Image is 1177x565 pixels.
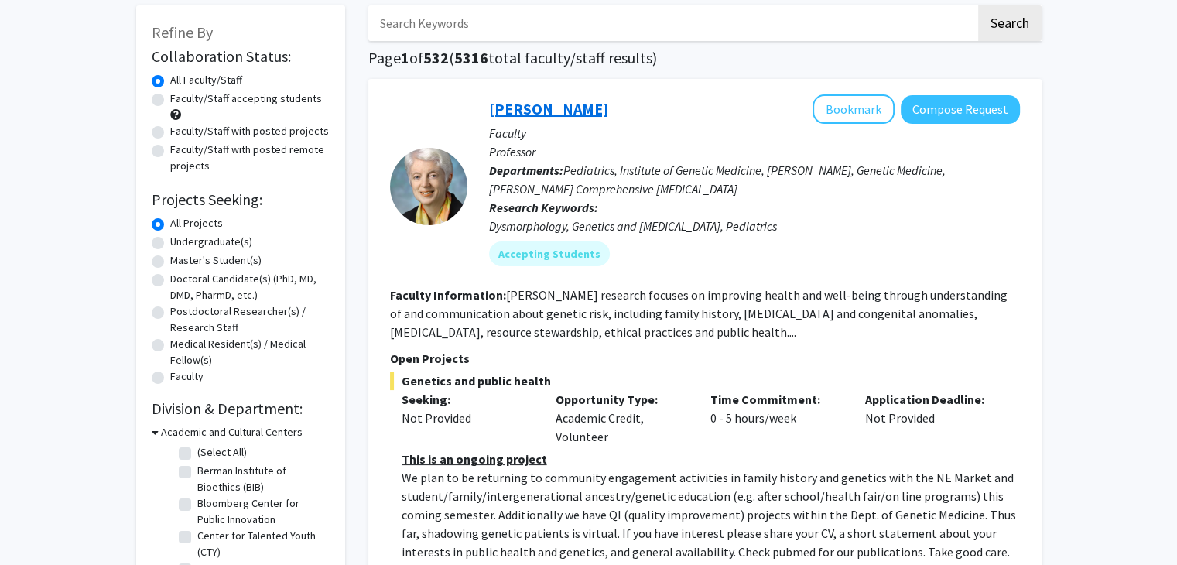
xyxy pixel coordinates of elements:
button: Add Joann Bodurtha to Bookmarks [813,94,895,124]
span: 1 [401,48,409,67]
h2: Collaboration Status: [152,47,330,66]
label: Faculty/Staff with posted remote projects [170,142,330,174]
label: Master's Student(s) [170,252,262,269]
label: Center for Talented Youth (CTY) [197,528,326,560]
div: Not Provided [402,409,533,427]
b: Research Keywords: [489,200,598,215]
label: All Projects [170,215,223,231]
b: Departments: [489,163,563,178]
button: Compose Request to Joann Bodurtha [901,95,1020,124]
iframe: Chat [12,495,66,553]
label: Doctoral Candidate(s) (PhD, MD, DMD, PharmD, etc.) [170,271,330,303]
p: Professor [489,142,1020,161]
div: Dysmorphology, Genetics and [MEDICAL_DATA], Pediatrics [489,217,1020,235]
h2: Projects Seeking: [152,190,330,209]
label: (Select All) [197,444,247,461]
span: Refine By [152,22,213,42]
label: Faculty/Staff with posted projects [170,123,329,139]
span: Genetics and public health [390,372,1020,390]
label: Postdoctoral Researcher(s) / Research Staff [170,303,330,336]
label: Undergraduate(s) [170,234,252,250]
p: Faculty [489,124,1020,142]
div: Not Provided [854,390,1008,446]
button: Search [978,5,1042,41]
h1: Page of ( total faculty/staff results) [368,49,1042,67]
span: Pediatrics, Institute of Genetic Medicine, [PERSON_NAME], Genetic Medicine, [PERSON_NAME] Compreh... [489,163,946,197]
a: [PERSON_NAME] [489,99,608,118]
input: Search Keywords [368,5,976,41]
label: Faculty [170,368,204,385]
label: Bloomberg Center for Public Innovation [197,495,326,528]
h3: Academic and Cultural Centers [161,424,303,440]
span: 5316 [454,48,488,67]
fg-read-more: [PERSON_NAME] research focuses on improving health and well-being through understanding of and co... [390,287,1008,340]
p: Application Deadline: [865,390,997,409]
p: Time Commitment: [710,390,842,409]
h2: Division & Department: [152,399,330,418]
label: Faculty/Staff accepting students [170,91,322,107]
b: Faculty Information: [390,287,506,303]
u: This is an ongoing project [402,451,547,467]
div: 0 - 5 hours/week [699,390,854,446]
div: Academic Credit, Volunteer [544,390,699,446]
mat-chip: Accepting Students [489,241,610,266]
p: Seeking: [402,390,533,409]
label: Medical Resident(s) / Medical Fellow(s) [170,336,330,368]
p: Open Projects [390,349,1020,368]
p: Opportunity Type: [556,390,687,409]
label: All Faculty/Staff [170,72,242,88]
span: 532 [423,48,449,67]
label: Berman Institute of Bioethics (BIB) [197,463,326,495]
